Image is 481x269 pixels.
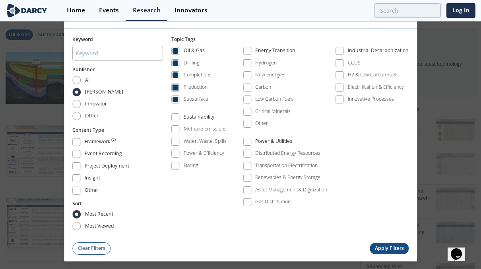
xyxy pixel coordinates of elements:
[184,138,227,145] div: Water, Waste, Spills
[184,113,214,123] div: Sustainability
[171,35,196,42] span: Topic Tags
[255,96,294,103] div: Low Carbon Fuels
[255,59,277,66] div: Hydrogen
[255,138,292,147] div: Power & Utilities
[72,35,93,42] span: Keyword
[255,71,285,78] div: New Energies
[72,222,81,230] input: most viewed
[255,47,295,57] div: Energy Transition
[255,150,320,157] div: Distributed Energy Resources
[184,125,227,133] div: Methane Emissions
[184,84,208,91] div: Production
[184,47,205,57] div: Oil & Gas
[85,174,100,184] div: Insight
[72,88,81,96] input: [PERSON_NAME]
[85,88,123,96] span: [PERSON_NAME]
[255,186,327,193] div: Asset Management & Digitization
[448,237,473,261] iframe: chat widget
[72,66,95,73] button: Publisher
[72,200,82,207] button: Sort
[184,96,208,103] div: Subsurface
[111,138,116,142] img: information.svg
[72,242,111,255] button: Clear Filters
[184,59,199,66] div: Drilling
[85,150,122,160] div: Event Recording
[255,174,320,181] div: Renewables & Energy Storage
[72,210,81,218] input: most recent
[72,100,81,108] input: Innovator
[255,198,291,205] div: Gas Distribution
[85,138,110,148] div: Framework
[85,222,114,230] span: most viewed
[85,187,98,196] div: Other
[348,47,409,57] div: Industrial Decarbonization
[72,127,104,134] button: Content Type
[446,3,475,18] a: Log In
[85,211,113,218] span: most recent
[348,96,394,103] div: Innovative Processes
[348,59,361,66] div: CCUS
[255,162,318,169] div: Transportation Electrification
[72,76,81,84] input: All
[85,77,91,84] span: All
[374,3,441,18] input: Advanced Search
[255,108,291,115] div: Critical Minerals
[175,7,208,14] div: Innovators
[85,162,129,172] div: Project Deployment
[184,150,224,157] div: Power & Efficiency
[67,7,85,14] div: Home
[255,84,271,91] div: Carbon
[184,162,198,169] div: Flaring
[85,112,99,119] span: Other
[255,120,268,127] div: Other
[6,4,48,18] img: logo-wide.svg
[348,84,404,91] div: Electrification & Efficiency
[348,71,399,78] div: H2 & Low Carbon Fuels
[72,46,163,60] input: Keyword
[133,7,161,14] div: Research
[99,7,119,14] div: Events
[184,71,211,78] div: Completions
[72,112,81,120] input: Other
[370,243,409,254] button: Apply Filters
[85,100,107,107] span: Innovator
